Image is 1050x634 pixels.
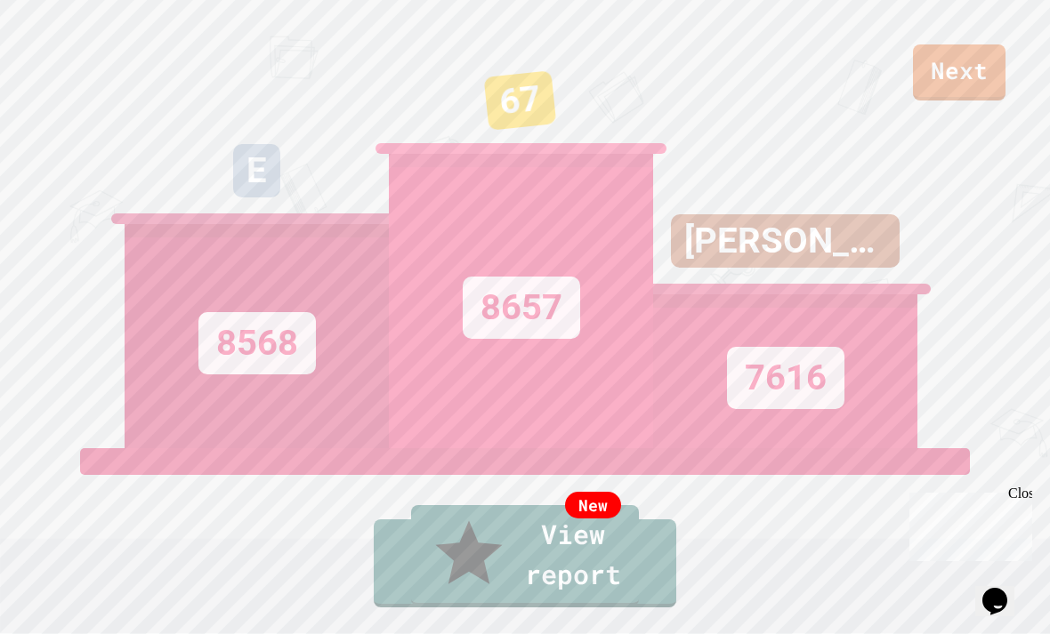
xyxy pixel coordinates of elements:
[233,144,280,197] div: E
[198,312,316,374] div: 8568
[411,505,639,606] a: View report
[483,70,556,131] div: 67
[902,486,1032,561] iframe: chat widget
[727,347,844,409] div: 7616
[565,492,621,518] div: New
[671,214,900,268] div: [PERSON_NAME]
[463,277,580,339] div: 8657
[7,7,123,113] div: Chat with us now!Close
[913,44,1006,100] a: Next
[975,563,1032,616] iframe: chat widget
